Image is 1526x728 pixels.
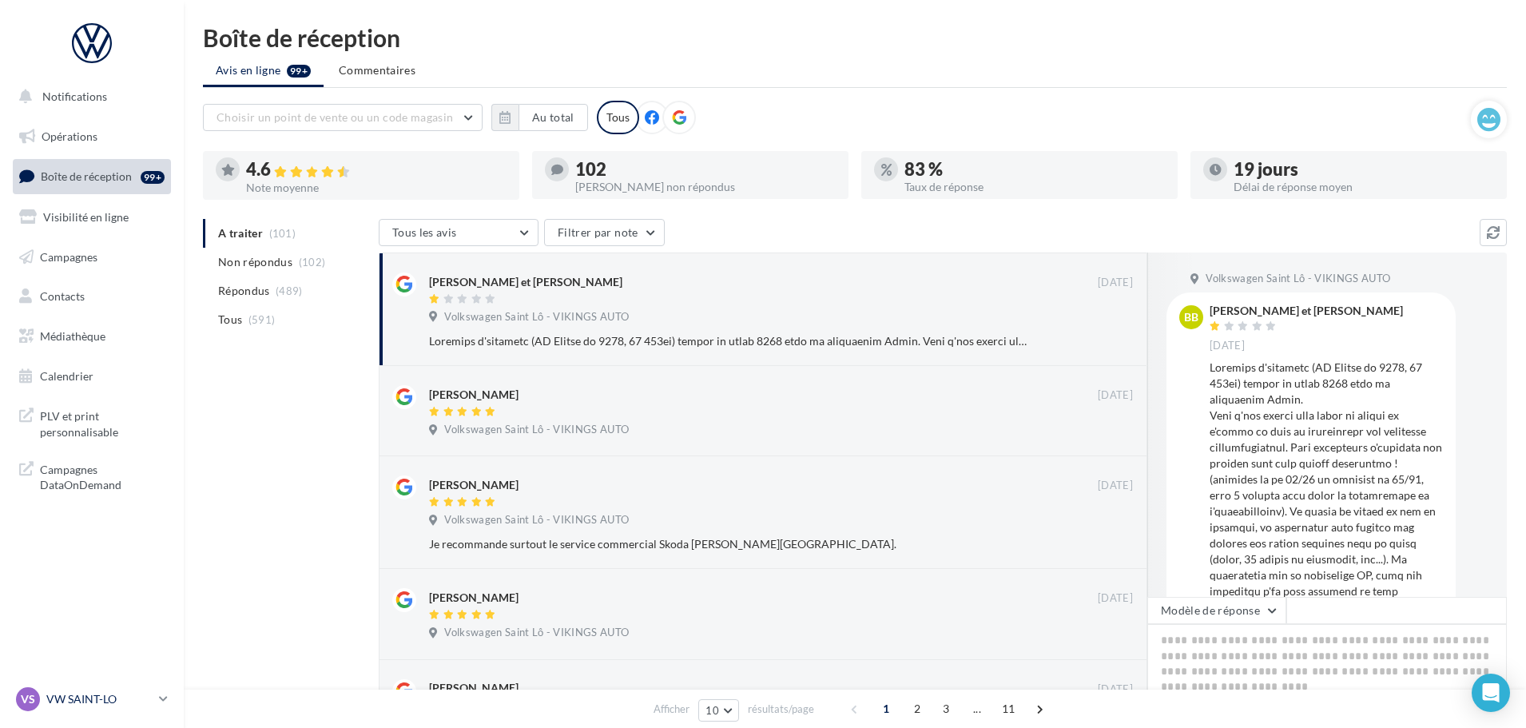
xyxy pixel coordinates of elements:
[1098,276,1133,290] span: [DATE]
[218,312,242,328] span: Tous
[904,161,1165,178] div: 83 %
[429,333,1029,349] div: Loremips d'sitametc (AD Elitse do 9278, 67 453ei) tempor in utlab 8268 etdo ma aliquaenim Admin. ...
[1210,339,1245,353] span: [DATE]
[40,329,105,343] span: Médiathèque
[141,171,165,184] div: 99+
[1234,181,1494,193] div: Délai de réponse moyen
[10,399,174,446] a: PLV et print personnalisable
[597,101,639,134] div: Tous
[10,201,174,234] a: Visibilité en ligne
[1098,591,1133,606] span: [DATE]
[10,241,174,274] a: Campagnes
[429,387,519,403] div: [PERSON_NAME]
[10,452,174,499] a: Campagnes DataOnDemand
[444,513,629,527] span: Volkswagen Saint Lô - VIKINGS AUTO
[429,590,519,606] div: [PERSON_NAME]
[748,702,814,717] span: résultats/page
[246,161,507,179] div: 4.6
[1184,309,1198,325] span: BB
[218,283,270,299] span: Répondus
[964,696,990,722] span: ...
[491,104,588,131] button: Au total
[654,702,689,717] span: Afficher
[1210,305,1403,316] div: [PERSON_NAME] et [PERSON_NAME]
[10,80,168,113] button: Notifications
[1098,479,1133,493] span: [DATE]
[43,210,129,224] span: Visibilité en ligne
[246,182,507,193] div: Note moyenne
[203,26,1507,50] div: Boîte de réception
[698,699,739,722] button: 10
[575,161,836,178] div: 102
[276,284,303,297] span: (489)
[218,254,292,270] span: Non répondus
[339,62,415,78] span: Commentaires
[705,704,719,717] span: 10
[42,129,97,143] span: Opérations
[1472,674,1510,712] div: Open Intercom Messenger
[1098,682,1133,697] span: [DATE]
[873,696,899,722] span: 1
[42,90,107,103] span: Notifications
[217,110,453,124] span: Choisir un point de vente ou un code magasin
[444,310,629,324] span: Volkswagen Saint Lô - VIKINGS AUTO
[40,459,165,493] span: Campagnes DataOnDemand
[299,256,326,269] span: (102)
[1147,597,1286,624] button: Modèle de réponse
[41,169,132,183] span: Boîte de réception
[40,369,93,383] span: Calendrier
[429,680,519,696] div: [PERSON_NAME]
[995,696,1022,722] span: 11
[248,313,276,326] span: (591)
[1234,161,1494,178] div: 19 jours
[904,696,930,722] span: 2
[10,159,174,193] a: Boîte de réception99+
[10,360,174,393] a: Calendrier
[429,274,622,290] div: [PERSON_NAME] et [PERSON_NAME]
[379,219,538,246] button: Tous les avis
[519,104,588,131] button: Au total
[203,104,483,131] button: Choisir un point de vente ou un code magasin
[21,691,35,707] span: VS
[10,320,174,353] a: Médiathèque
[13,684,171,714] a: VS VW SAINT-LO
[40,289,85,303] span: Contacts
[444,423,629,437] span: Volkswagen Saint Lô - VIKINGS AUTO
[575,181,836,193] div: [PERSON_NAME] non répondus
[444,626,629,640] span: Volkswagen Saint Lô - VIKINGS AUTO
[1206,272,1390,286] span: Volkswagen Saint Lô - VIKINGS AUTO
[904,181,1165,193] div: Taux de réponse
[10,120,174,153] a: Opérations
[40,405,165,440] span: PLV et print personnalisable
[10,280,174,313] a: Contacts
[46,691,153,707] p: VW SAINT-LO
[392,225,457,239] span: Tous les avis
[429,536,1029,552] div: Je recommande surtout le service commercial Skoda [PERSON_NAME][GEOGRAPHIC_DATA].
[429,477,519,493] div: [PERSON_NAME]
[40,249,97,263] span: Campagnes
[544,219,665,246] button: Filtrer par note
[1098,388,1133,403] span: [DATE]
[933,696,959,722] span: 3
